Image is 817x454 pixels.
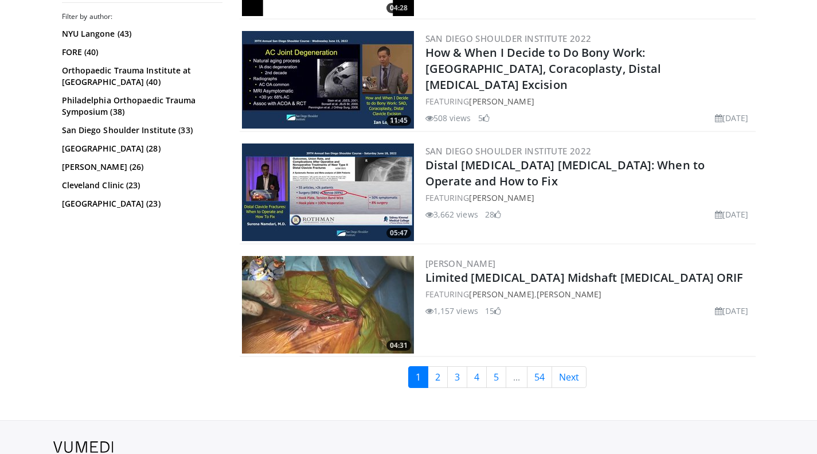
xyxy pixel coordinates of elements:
a: [PERSON_NAME] [469,192,534,203]
a: 05:47 [242,143,414,241]
a: 5 [486,366,506,388]
li: 5 [478,112,490,124]
li: 3,662 views [425,208,478,220]
img: a45daad7-e892-4616-96ce-40433513dab5.300x170_q85_crop-smart_upscale.jpg [242,256,414,354]
span: 11:45 [386,115,411,126]
a: [PERSON_NAME] [469,289,534,300]
span: 04:28 [386,3,411,13]
img: VuMedi Logo [53,441,114,453]
a: Cleveland Clinic (23) [62,180,220,191]
nav: Search results pages [240,366,756,388]
a: NYU Langone (43) [62,28,220,40]
li: 28 [485,208,501,220]
a: 4 [467,366,487,388]
a: FORE (40) [62,46,220,58]
span: 05:47 [386,228,411,238]
span: 04:31 [386,340,411,351]
a: How & When I Decide to Do Bony Work: [GEOGRAPHIC_DATA], Coracoplasty, Distal [MEDICAL_DATA] Excision [425,45,662,92]
a: Philadelphia Orthopaedic Trauma Symposium (38) [62,95,220,118]
div: FEATURING [425,95,753,107]
li: [DATE] [715,208,749,220]
a: [GEOGRAPHIC_DATA] (28) [62,143,220,154]
a: Orthopaedic Trauma Institute at [GEOGRAPHIC_DATA] (40) [62,65,220,88]
a: 3 [447,366,467,388]
a: 04:31 [242,256,414,354]
li: 508 views [425,112,471,124]
li: 1,157 views [425,305,478,317]
a: [PERSON_NAME] [537,289,601,300]
img: 72e689cd-b329-4d4e-bac3-2853c73157b7.300x170_q85_crop-smart_upscale.jpg [242,143,414,241]
a: 2 [428,366,448,388]
a: San Diego Shoulder Institute 2022 [425,145,592,157]
h3: Filter by author: [62,12,222,21]
img: 9e19e2d3-7ccf-4a48-80fa-420413af3314.300x170_q85_crop-smart_upscale.jpg [242,31,414,129]
li: [DATE] [715,305,749,317]
a: San Diego Shoulder Institute (33) [62,125,220,136]
a: [PERSON_NAME] [469,96,534,107]
a: 54 [527,366,552,388]
a: 1 [408,366,428,388]
div: FEATURING [425,192,753,204]
a: [PERSON_NAME] [425,258,496,269]
a: [GEOGRAPHIC_DATA] (23) [62,198,220,209]
li: [DATE] [715,112,749,124]
a: Next [552,366,587,388]
a: Limited [MEDICAL_DATA] Midshaft [MEDICAL_DATA] ORIF [425,270,744,285]
a: San Diego Shoulder Institute 2022 [425,33,592,44]
li: 15 [485,305,501,317]
div: FEATURING , [425,288,753,300]
a: 11:45 [242,31,414,129]
a: [PERSON_NAME] (26) [62,161,220,173]
a: Distal [MEDICAL_DATA] [MEDICAL_DATA]: When to Operate and How to Fix [425,157,705,189]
